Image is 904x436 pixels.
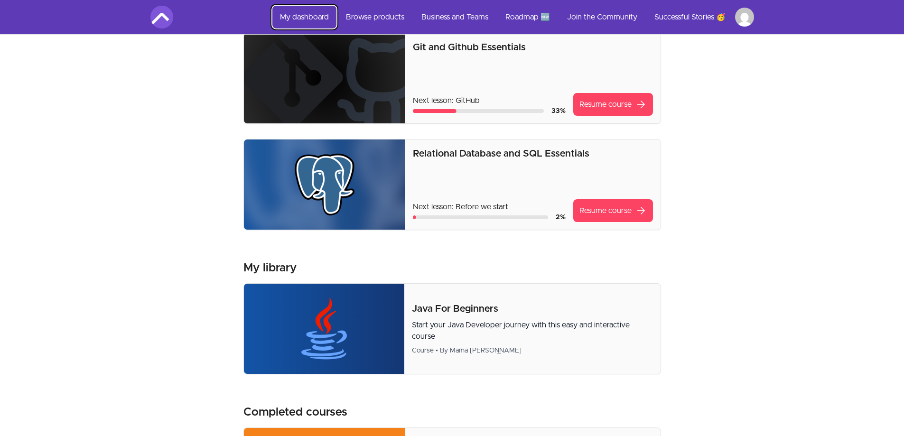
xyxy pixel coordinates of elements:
img: Profile image for Kacper Kapela [735,8,754,27]
h3: My library [243,260,297,276]
div: Course progress [413,109,543,113]
a: Browse products [338,6,412,28]
span: arrow_forward [635,205,647,216]
img: Product image for Git and Github Essentials [244,33,406,123]
img: Product image for Relational Database and SQL Essentials [244,139,406,230]
span: arrow_forward [635,99,647,110]
a: My dashboard [272,6,336,28]
img: Product image for Java For Beginners [244,284,404,374]
a: Business and Teams [414,6,496,28]
nav: Main [272,6,754,28]
p: Start your Java Developer journey with this easy and interactive course [412,319,653,342]
a: Roadmap 🆕 [498,6,558,28]
span: 2 % [556,214,566,221]
div: Course progress [413,215,548,219]
a: Resume coursearrow_forward [573,93,653,116]
p: Relational Database and SQL Essentials [413,147,652,160]
a: Join the Community [559,6,645,28]
a: Successful Stories 🥳 [647,6,733,28]
p: Git and Github Essentials [413,41,652,54]
img: Amigoscode logo [150,6,173,28]
span: 33 % [551,108,566,114]
a: Product image for Java For BeginnersJava For BeginnersStart your Java Developer journey with this... [243,283,661,374]
h3: Completed courses [243,405,347,420]
p: Next lesson: Before we start [413,201,565,213]
a: Resume coursearrow_forward [573,199,653,222]
p: Java For Beginners [412,302,653,315]
p: Next lesson: GitHub [413,95,565,106]
div: Course • By Mama [PERSON_NAME] [412,346,653,355]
